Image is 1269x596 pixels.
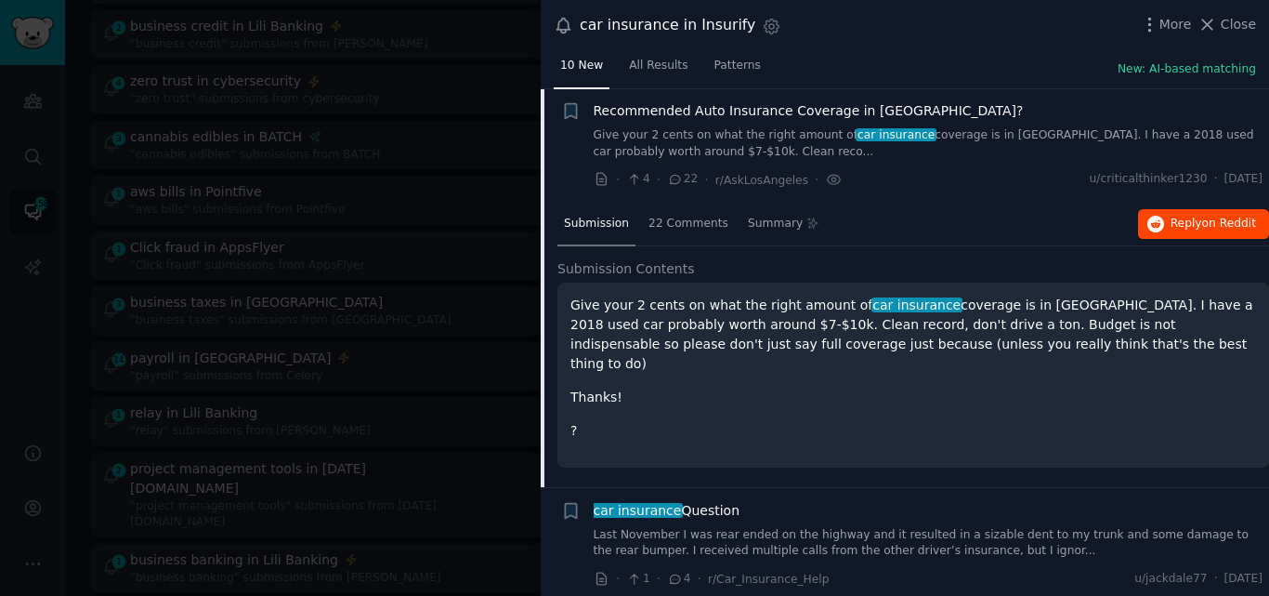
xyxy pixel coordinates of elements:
[1090,171,1208,188] span: u/criticalthinker1230
[1140,15,1192,34] button: More
[1171,216,1256,232] span: Reply
[871,298,962,312] span: car insurance
[667,571,690,588] span: 4
[1202,217,1256,230] span: on Reddit
[1221,15,1256,34] span: Close
[1134,571,1207,588] span: u/jackdale77
[657,170,661,190] span: ·
[570,421,1256,441] p: ?
[704,170,708,190] span: ·
[580,14,755,37] div: car insurance in Insurify
[648,216,728,232] span: 22 Comments
[1214,571,1218,588] span: ·
[592,503,683,518] span: car insurance
[856,128,936,141] span: car insurance
[594,101,1024,121] a: Recommended Auto Insurance Coverage in [GEOGRAPHIC_DATA]?
[1159,15,1192,34] span: More
[698,569,701,589] span: ·
[622,51,694,89] a: All Results
[708,573,830,586] span: r/Car_Insurance_Help
[748,216,803,232] span: Summary
[616,170,620,190] span: ·
[594,501,740,521] span: Question
[1214,171,1218,188] span: ·
[714,58,761,74] span: Patterns
[616,569,620,589] span: ·
[626,171,649,188] span: 4
[570,296,1256,374] p: Give your 2 cents on what the right amount of coverage is in [GEOGRAPHIC_DATA]. I have a 2018 use...
[815,170,818,190] span: ·
[1118,61,1256,78] button: New: AI-based matching
[564,216,629,232] span: Submission
[1138,209,1269,239] button: Replyon Reddit
[557,259,695,279] span: Submission Contents
[570,388,1256,407] p: Thanks!
[715,174,808,187] span: r/AskLosAngeles
[1197,15,1256,34] button: Close
[1224,171,1262,188] span: [DATE]
[594,501,740,521] a: car insuranceQuestion
[626,571,649,588] span: 1
[594,127,1263,160] a: Give your 2 cents on what the right amount ofcar insurancecoverage is in [GEOGRAPHIC_DATA]. I hav...
[708,51,767,89] a: Patterns
[554,51,609,89] a: 10 New
[594,527,1263,560] a: Last November I was rear ended on the highway and it resulted in a sizable dent to my trunk and s...
[667,171,698,188] span: 22
[629,58,687,74] span: All Results
[1224,571,1262,588] span: [DATE]
[560,58,603,74] span: 10 New
[657,569,661,589] span: ·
